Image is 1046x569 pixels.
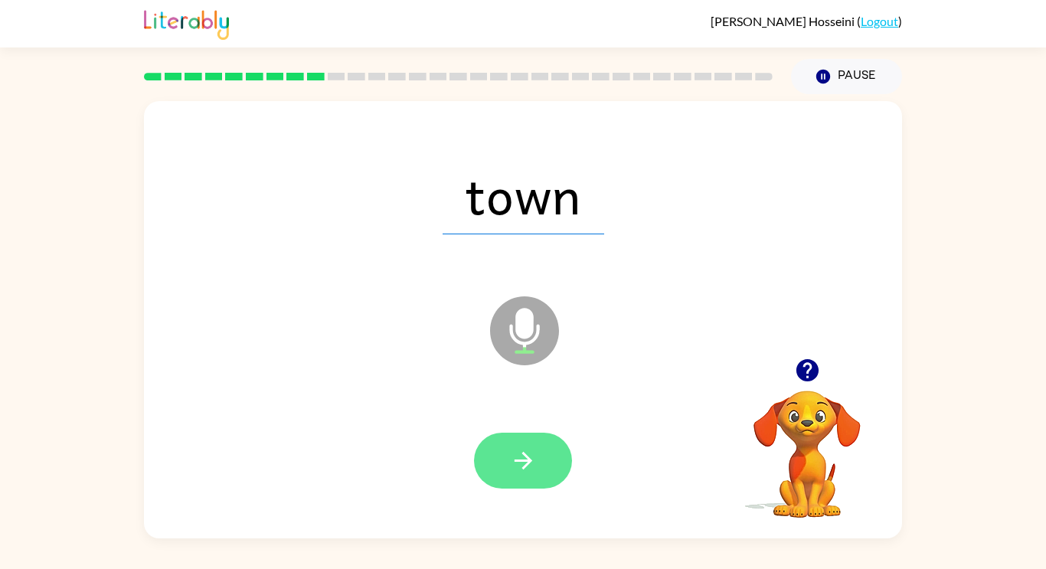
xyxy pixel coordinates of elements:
[861,14,898,28] a: Logout
[443,155,604,234] span: town
[731,367,884,520] video: Your browser must support playing .mp4 files to use Literably. Please try using another browser.
[144,6,229,40] img: Literably
[711,14,857,28] span: [PERSON_NAME] Hosseini
[711,14,902,28] div: ( )
[791,59,902,94] button: Pause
